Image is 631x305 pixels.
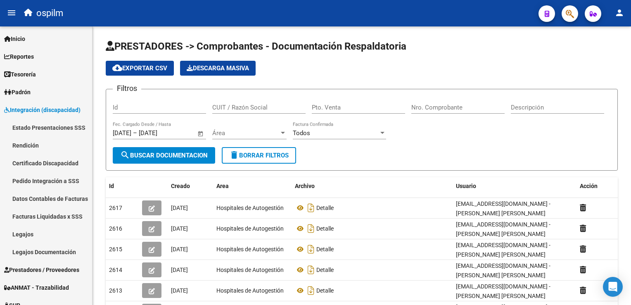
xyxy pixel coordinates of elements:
span: Id [109,183,114,189]
span: [DATE] [171,287,188,294]
span: Área [212,129,279,137]
datatable-header-cell: Acción [576,177,618,195]
span: Hospitales de Autogestión [216,246,284,253]
span: 2617 [109,205,122,211]
span: 2613 [109,287,122,294]
span: Inicio [4,34,25,43]
span: Buscar Documentacion [120,152,208,159]
datatable-header-cell: Archivo [292,177,453,195]
span: Hospitales de Autogestión [216,267,284,273]
span: [DATE] [171,267,188,273]
span: Detalle [316,246,334,253]
span: Detalle [316,225,334,232]
mat-icon: menu [7,8,17,18]
span: Tesorería [4,70,36,79]
span: Hospitales de Autogestión [216,287,284,294]
i: Descargar documento [306,284,316,297]
button: Borrar Filtros [222,147,296,164]
span: Reportes [4,52,34,61]
mat-icon: delete [229,150,239,160]
span: [EMAIL_ADDRESS][DOMAIN_NAME] - [PERSON_NAME] [PERSON_NAME] [456,200,550,217]
i: Descargar documento [306,263,316,276]
datatable-header-cell: Creado [168,177,213,195]
span: 2614 [109,267,122,273]
span: [EMAIL_ADDRESS][DOMAIN_NAME] - [PERSON_NAME] [PERSON_NAME] [456,283,550,299]
i: Descargar documento [306,201,316,214]
span: Todos [293,129,310,137]
span: Area [216,183,229,189]
button: Exportar CSV [106,61,174,76]
button: Buscar Documentacion [113,147,215,164]
mat-icon: search [120,150,130,160]
h3: Filtros [113,83,141,94]
span: Hospitales de Autogestión [216,205,284,211]
span: Borrar Filtros [229,152,289,159]
i: Descargar documento [306,222,316,235]
datatable-header-cell: Area [213,177,292,195]
span: [EMAIL_ADDRESS][DOMAIN_NAME] - [PERSON_NAME] [PERSON_NAME] [456,242,550,258]
span: – [133,129,137,137]
span: Detalle [316,205,334,211]
input: Fecha inicio [113,129,131,137]
span: PRESTADORES -> Comprobantes - Documentación Respaldatoria [106,41,406,52]
span: Padrón [4,88,31,97]
i: Descargar documento [306,243,316,256]
datatable-header-cell: Usuario [453,177,576,195]
span: [DATE] [171,225,188,232]
mat-icon: cloud_download [112,63,122,73]
span: Prestadores / Proveedores [4,265,79,274]
div: Open Intercom Messenger [603,277,623,297]
span: Exportar CSV [112,64,167,72]
span: ospilm [36,4,63,22]
mat-icon: person [614,8,624,18]
datatable-header-cell: Id [106,177,139,195]
span: Integración (discapacidad) [4,105,81,114]
button: Open calendar [196,129,206,138]
span: 2616 [109,225,122,232]
span: 2615 [109,246,122,253]
app-download-masive: Descarga masiva de comprobantes (adjuntos) [180,61,256,76]
span: Hospitales de Autogestión [216,225,284,232]
span: Detalle [316,267,334,273]
span: Detalle [316,287,334,294]
span: Creado [171,183,190,189]
span: Descarga Masiva [187,64,249,72]
span: Usuario [456,183,476,189]
span: [DATE] [171,246,188,253]
span: [EMAIL_ADDRESS][DOMAIN_NAME] - [PERSON_NAME] [PERSON_NAME] [456,221,550,237]
span: ANMAT - Trazabilidad [4,283,69,292]
span: Archivo [295,183,315,189]
span: [DATE] [171,205,188,211]
button: Descarga Masiva [180,61,256,76]
span: Acción [580,183,598,189]
input: Fecha fin [139,129,179,137]
span: [EMAIL_ADDRESS][DOMAIN_NAME] - [PERSON_NAME] [PERSON_NAME] [456,262,550,279]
